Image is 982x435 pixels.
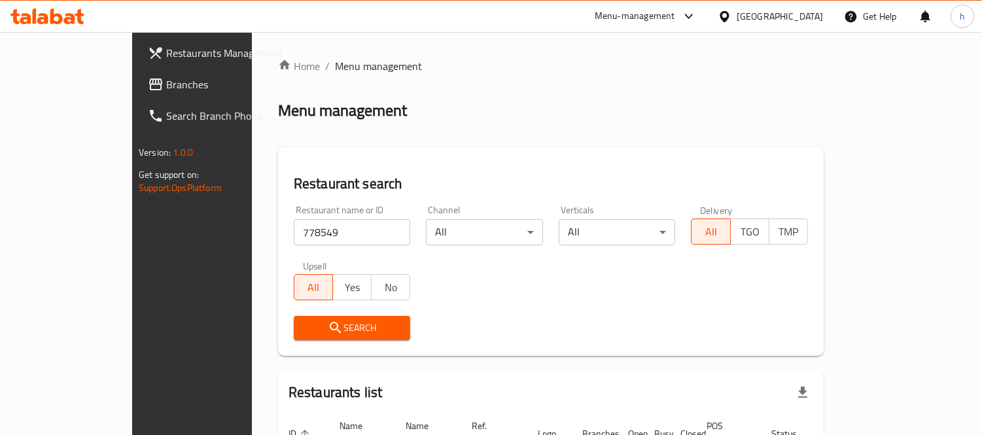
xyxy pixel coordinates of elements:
[166,77,286,92] span: Branches
[294,174,808,194] h2: Restaurant search
[294,219,411,245] input: Search for restaurant name or ID..
[371,274,410,300] button: No
[173,144,193,161] span: 1.0.0
[559,219,676,245] div: All
[737,9,823,24] div: [GEOGRAPHIC_DATA]
[289,383,382,402] h2: Restaurants list
[960,9,965,24] span: h
[736,222,764,241] span: TGO
[278,100,407,121] h2: Menu management
[775,222,803,241] span: TMP
[300,278,328,297] span: All
[787,377,818,408] div: Export file
[278,58,320,74] a: Home
[730,218,769,245] button: TGO
[338,278,366,297] span: Yes
[137,69,296,100] a: Branches
[697,222,725,241] span: All
[139,179,222,196] a: Support.OpsPlatform
[139,166,199,183] span: Get support on:
[278,58,824,74] nav: breadcrumb
[294,274,333,300] button: All
[304,320,400,336] span: Search
[700,205,733,215] label: Delivery
[137,37,296,69] a: Restaurants Management
[335,58,422,74] span: Menu management
[377,278,405,297] span: No
[325,58,330,74] li: /
[166,108,286,124] span: Search Branch Phone
[303,261,327,270] label: Upsell
[691,218,730,245] button: All
[294,316,411,340] button: Search
[332,274,372,300] button: Yes
[769,218,808,245] button: TMP
[426,219,543,245] div: All
[595,9,675,24] div: Menu-management
[166,45,286,61] span: Restaurants Management
[137,100,296,131] a: Search Branch Phone
[139,144,171,161] span: Version:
